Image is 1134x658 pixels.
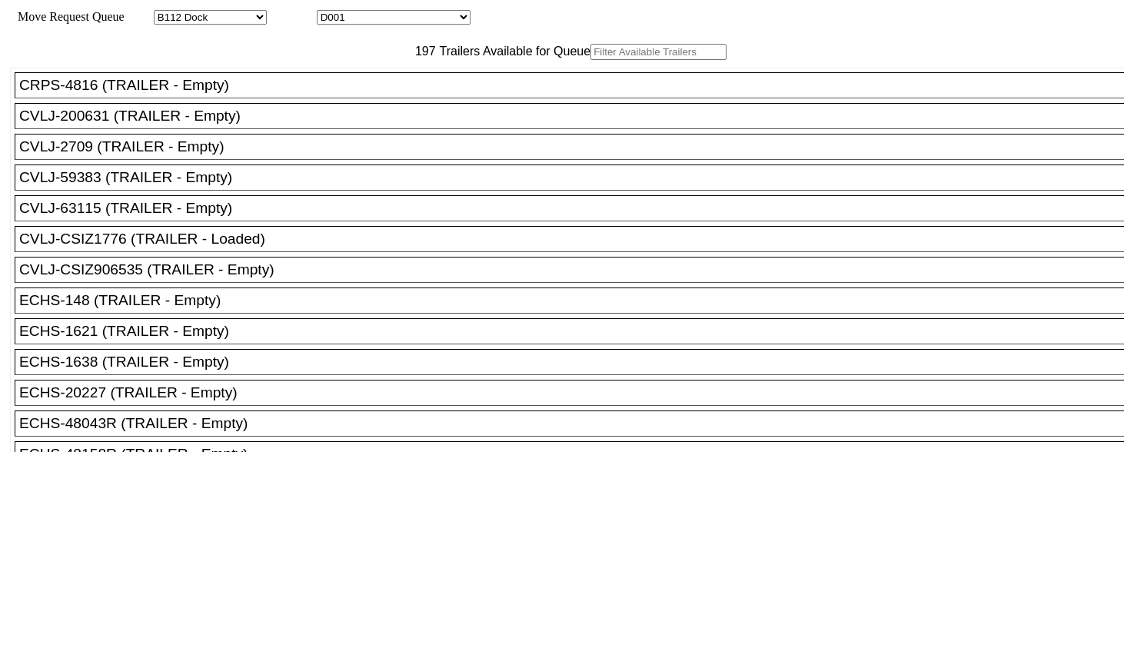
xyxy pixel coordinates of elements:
span: Trailers Available for Queue [436,45,591,58]
span: 197 [407,45,436,58]
input: Filter Available Trailers [590,44,727,60]
div: ECHS-48158R (TRAILER - Empty) [19,446,1133,463]
div: ECHS-1621 (TRAILER - Empty) [19,323,1133,340]
div: ECHS-148 (TRAILER - Empty) [19,292,1133,309]
div: CVLJ-CSIZ906535 (TRAILER - Empty) [19,261,1133,278]
div: CVLJ-200631 (TRAILER - Empty) [19,108,1133,125]
div: CVLJ-63115 (TRAILER - Empty) [19,200,1133,217]
span: Area [127,10,151,23]
div: CVLJ-CSIZ1776 (TRAILER - Loaded) [19,231,1133,248]
span: Location [270,10,314,23]
div: ECHS-1638 (TRAILER - Empty) [19,354,1133,371]
div: CVLJ-2709 (TRAILER - Empty) [19,138,1133,155]
div: ECHS-20227 (TRAILER - Empty) [19,384,1133,401]
div: CVLJ-59383 (TRAILER - Empty) [19,169,1133,186]
div: ECHS-48043R (TRAILER - Empty) [19,415,1133,432]
div: CRPS-4816 (TRAILER - Empty) [19,77,1133,94]
span: Move Request Queue [10,10,125,23]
